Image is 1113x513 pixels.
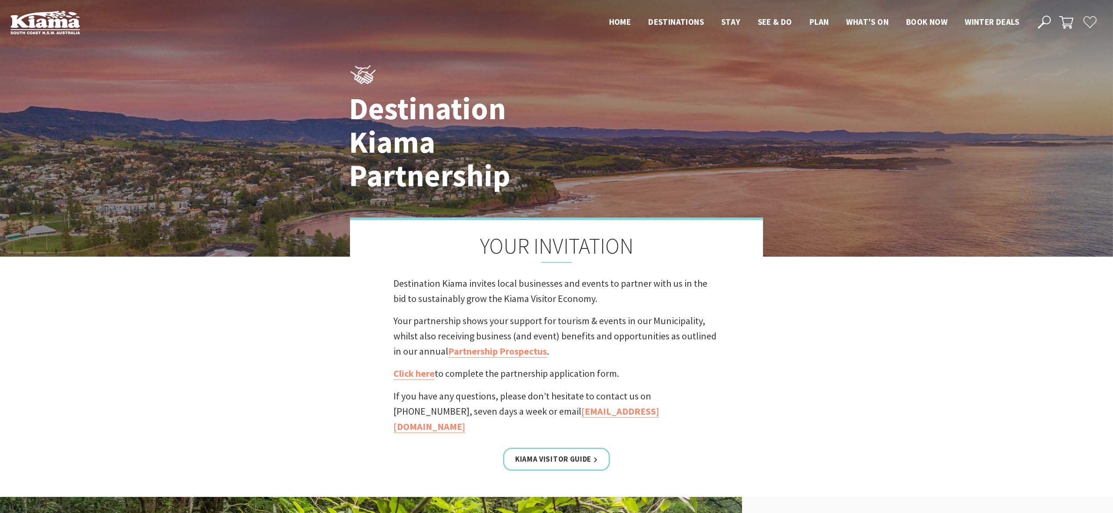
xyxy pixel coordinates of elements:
[906,17,947,27] span: Book now
[393,233,720,263] h2: YOUR INVITATION
[503,448,610,471] a: Kiama Visitor Guide
[393,366,720,381] p: to complete the partnership application form.
[810,17,829,27] span: Plan
[349,92,595,192] h1: Destination Kiama Partnership
[721,17,740,27] span: Stay
[393,367,435,380] a: Click here
[758,17,792,27] span: See & Do
[600,15,1028,30] nav: Main Menu
[965,17,1019,27] span: Winter Deals
[393,313,720,359] p: Your partnership shows your support for tourism & events in our Municipality, whilst also receivi...
[609,17,631,27] span: Home
[846,17,889,27] span: What’s On
[448,345,547,358] a: Partnership Prospectus
[393,389,720,435] p: If you have any questions, please don’t hesitate to contact us on [PHONE_NUMBER], seven days a we...
[10,10,80,34] img: Kiama Logo
[648,17,704,27] span: Destinations
[393,276,720,306] p: Destination Kiama invites local businesses and events to partner with us in the bid to sustainabl...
